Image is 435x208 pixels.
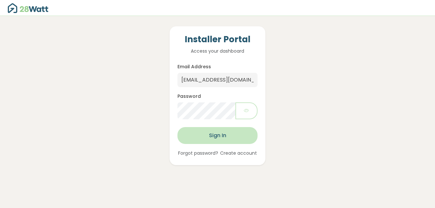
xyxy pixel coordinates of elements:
[177,47,258,55] p: Access your dashboard
[177,93,201,100] label: Password
[177,127,258,144] button: Sign In
[177,63,211,70] label: Email Address
[8,3,53,13] img: 28Watt
[177,34,258,45] h4: Installer Portal
[177,73,258,87] input: Enter your email
[219,149,258,157] a: Create account
[177,149,219,157] button: Forgot password?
